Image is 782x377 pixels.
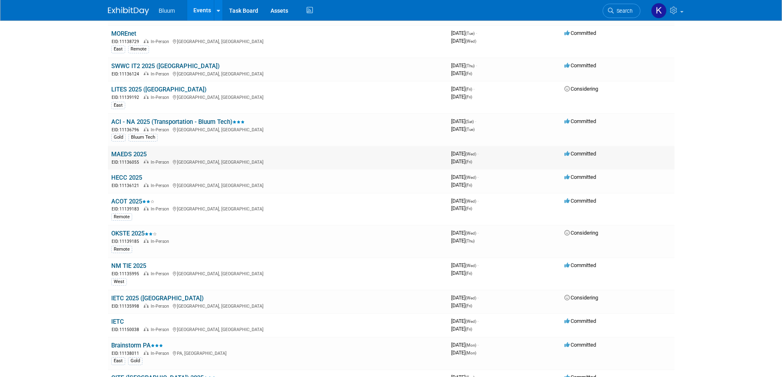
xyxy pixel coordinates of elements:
[466,152,476,156] span: (Wed)
[466,183,472,187] span: (Fri)
[473,86,475,92] span: -
[564,174,596,180] span: Committed
[466,71,472,76] span: (Fri)
[466,206,472,211] span: (Fri)
[564,342,596,348] span: Committed
[477,262,479,268] span: -
[466,160,472,164] span: (Fri)
[112,239,142,244] span: EID: 11139185
[564,262,596,268] span: Committed
[151,95,172,100] span: In-Person
[451,86,475,92] span: [DATE]
[564,198,596,204] span: Committed
[466,119,474,124] span: (Sat)
[564,62,596,69] span: Committed
[451,302,472,308] span: [DATE]
[614,8,633,14] span: Search
[144,183,149,187] img: In-Person Event
[111,350,445,356] div: PA, [GEOGRAPHIC_DATA]
[466,271,472,276] span: (Fri)
[112,160,142,165] span: EID: 11136055
[144,95,149,99] img: In-Person Event
[466,231,476,235] span: (Wed)
[451,198,479,204] span: [DATE]
[144,71,149,75] img: In-Person Event
[564,230,598,236] span: Considering
[112,327,142,332] span: EID: 11150038
[111,262,146,270] a: NM TIE 2025
[112,272,142,276] span: EID: 11135995
[112,128,142,132] span: EID: 11136796
[151,206,172,212] span: In-Person
[451,174,479,180] span: [DATE]
[466,296,476,300] span: (Wed)
[564,318,596,324] span: Committed
[128,46,149,53] div: Remote
[451,118,476,124] span: [DATE]
[144,127,149,131] img: In-Person Event
[144,39,149,43] img: In-Person Event
[477,174,479,180] span: -
[111,38,445,45] div: [GEOGRAPHIC_DATA], [GEOGRAPHIC_DATA]
[151,160,172,165] span: In-Person
[476,62,477,69] span: -
[564,86,598,92] span: Considering
[466,319,476,324] span: (Wed)
[451,62,477,69] span: [DATE]
[451,295,479,301] span: [DATE]
[466,95,472,99] span: (Fri)
[111,302,445,309] div: [GEOGRAPHIC_DATA], [GEOGRAPHIC_DATA]
[111,94,445,101] div: [GEOGRAPHIC_DATA], [GEOGRAPHIC_DATA]
[111,213,132,221] div: Remote
[144,271,149,275] img: In-Person Event
[476,30,477,36] span: -
[144,206,149,210] img: In-Person Event
[466,327,472,331] span: (Fri)
[466,343,476,347] span: (Mon)
[111,174,142,181] a: HECC 2025
[466,87,472,91] span: (Fri)
[451,326,472,332] span: [DATE]
[112,207,142,211] span: EID: 11139183
[111,342,163,349] a: Brainstorm PA
[112,304,142,308] span: EID: 11135998
[477,295,479,301] span: -
[111,182,445,189] div: [GEOGRAPHIC_DATA], [GEOGRAPHIC_DATA]
[128,134,158,141] div: Bluum Tech
[466,351,476,355] span: (Mon)
[159,7,175,14] span: Bluum
[151,127,172,133] span: In-Person
[466,64,475,68] span: (Thu)
[111,118,245,126] a: ACI - NA 2025 (Transportation - Bluum Tech)
[151,239,172,244] span: In-Person
[111,158,445,165] div: [GEOGRAPHIC_DATA], [GEOGRAPHIC_DATA]
[151,39,172,44] span: In-Person
[151,327,172,332] span: In-Person
[451,182,472,188] span: [DATE]
[564,118,596,124] span: Committed
[111,126,445,133] div: [GEOGRAPHIC_DATA], [GEOGRAPHIC_DATA]
[111,198,154,205] a: ACOT 2025
[111,62,220,70] a: SWWC IT2 2025 ([GEOGRAPHIC_DATA])
[111,295,204,302] a: IETC 2025 ([GEOGRAPHIC_DATA])
[151,183,172,188] span: In-Person
[451,94,472,100] span: [DATE]
[466,199,476,203] span: (Wed)
[451,350,476,356] span: [DATE]
[466,239,475,243] span: (Thu)
[477,318,479,324] span: -
[451,126,475,132] span: [DATE]
[111,30,136,37] a: MOREnet
[111,86,206,93] a: LITES 2025 ([GEOGRAPHIC_DATA])
[128,357,142,365] div: Gold
[151,271,172,276] span: In-Person
[151,351,172,356] span: In-Person
[112,183,142,188] span: EID: 11136121
[564,30,596,36] span: Committed
[108,7,149,15] img: ExhibitDay
[451,151,479,157] span: [DATE]
[111,46,125,53] div: East
[466,127,475,132] span: (Tue)
[112,351,142,356] span: EID: 11138011
[111,246,132,253] div: Remote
